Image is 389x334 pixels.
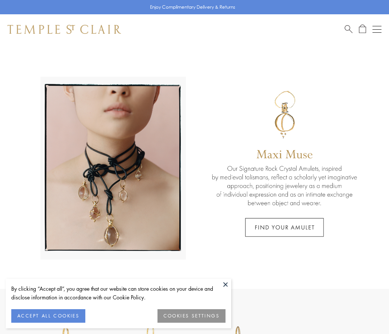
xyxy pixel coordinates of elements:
a: Open Shopping Bag [359,24,366,34]
button: Open navigation [372,25,381,34]
img: Temple St. Clair [8,25,121,34]
a: Search [345,24,353,34]
div: By clicking “Accept all”, you agree that our website can store cookies on your device and disclos... [11,284,226,302]
button: COOKIES SETTINGS [157,309,226,323]
button: ACCEPT ALL COOKIES [11,309,85,323]
p: Enjoy Complimentary Delivery & Returns [150,3,235,11]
